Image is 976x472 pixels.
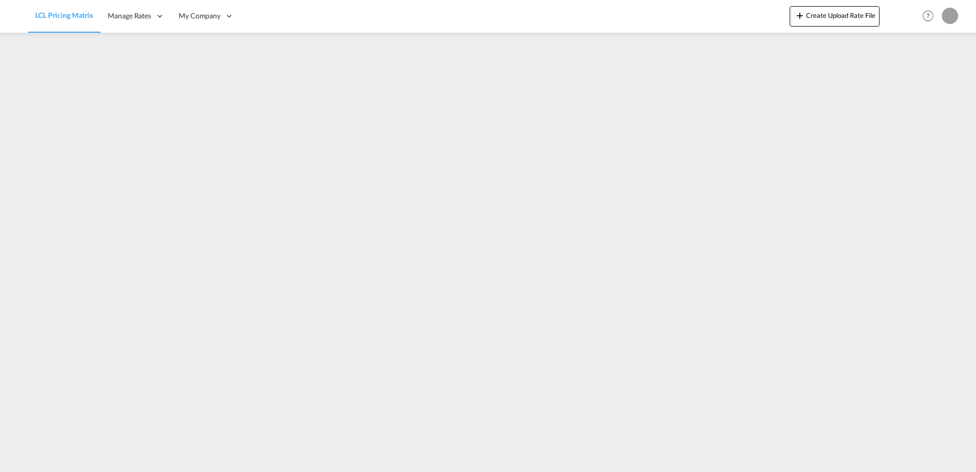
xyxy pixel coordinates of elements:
button: icon-plus 400-fgCreate Upload Rate File [790,6,880,27]
span: Help [919,7,937,25]
span: LCL Pricing Matrix [35,11,93,19]
span: My Company [179,11,221,21]
div: Help [919,7,942,26]
span: Manage Rates [108,11,151,21]
md-icon: icon-plus 400-fg [794,9,806,21]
